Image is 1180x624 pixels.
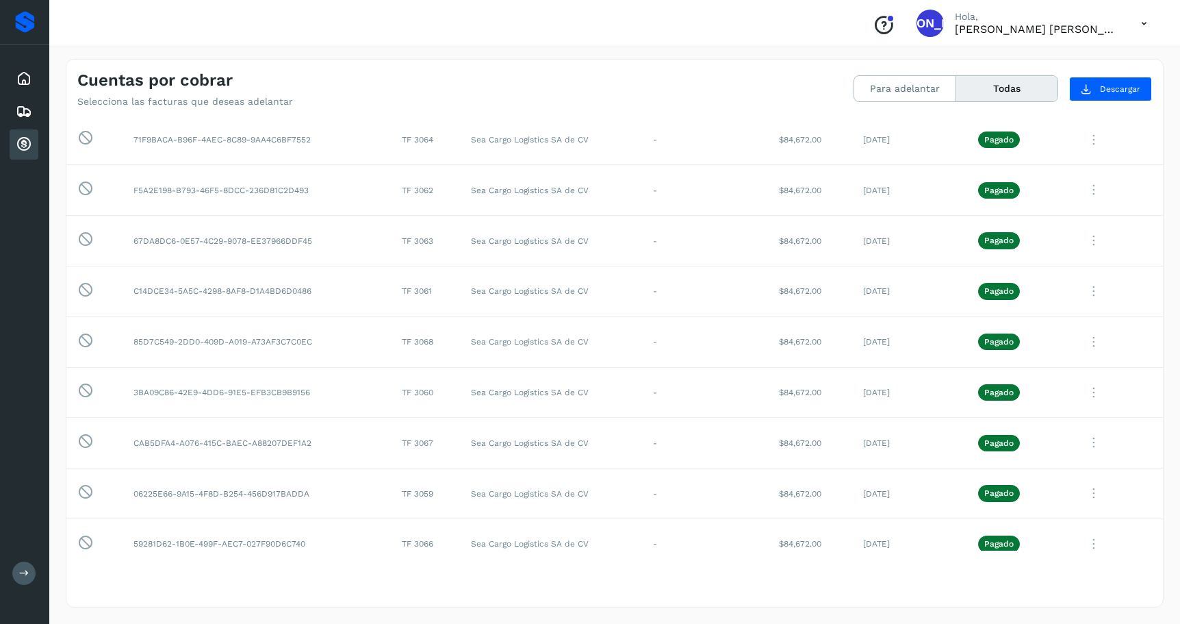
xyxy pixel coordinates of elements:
td: Sea Cargo Logistics SA de CV [460,114,641,165]
span: Descargar [1100,83,1140,95]
td: 06225E66-9A15-4F8D-B254-456D917BADDA [123,469,391,519]
td: TF 3067 [391,418,461,469]
p: Hola, [955,11,1119,23]
td: $84,672.00 [768,165,851,216]
p: Pagado [984,186,1014,195]
td: - [642,469,769,519]
td: TF 3068 [391,316,461,367]
td: TF 3060 [391,367,461,418]
div: Embarques [10,97,38,127]
td: $84,672.00 [768,266,851,316]
td: [DATE] [852,367,967,418]
td: TF 3062 [391,165,461,216]
td: [DATE] [852,418,967,469]
td: $84,672.00 [768,367,851,418]
p: Pagado [984,286,1014,296]
td: TF 3061 [391,266,461,316]
td: $84,672.00 [768,418,851,469]
td: - [642,165,769,216]
td: CAB5DFA4-A076-415C-BAEC-A88207DEF1A2 [123,418,391,469]
p: Selecciona las facturas que deseas adelantar [77,96,293,108]
td: 3BA09C86-42E9-4DD6-91E5-EFB3CB9B9156 [123,367,391,418]
td: - [642,418,769,469]
td: - [642,266,769,316]
p: Pagado [984,488,1014,498]
td: Sea Cargo Logistics SA de CV [460,165,641,216]
td: TF 3063 [391,216,461,266]
td: Sea Cargo Logistics SA de CV [460,216,641,266]
p: Pagado [984,337,1014,347]
h4: Cuentas por cobrar [77,71,233,90]
td: $84,672.00 [768,519,851,569]
td: 71F9BACA-B96F-4AEC-8C89-9AA4C6BF7552 [123,114,391,165]
td: [DATE] [852,266,967,316]
td: - [642,216,769,266]
td: [DATE] [852,316,967,367]
td: [DATE] [852,469,967,519]
p: Pagado [984,135,1014,145]
td: Sea Cargo Logistics SA de CV [460,367,641,418]
td: Sea Cargo Logistics SA de CV [460,316,641,367]
div: Cuentas por cobrar [10,129,38,160]
button: Descargar [1069,77,1152,101]
td: [DATE] [852,165,967,216]
button: Para adelantar [854,76,956,101]
td: F5A2E198-B793-46F5-8DCC-236D81C2D493 [123,165,391,216]
p: Pagado [984,539,1014,549]
td: [DATE] [852,114,967,165]
td: - [642,114,769,165]
td: $84,672.00 [768,114,851,165]
td: 59281D62-1B0E-499F-AEC7-027F90D6C740 [123,519,391,569]
td: [DATE] [852,519,967,569]
td: TF 3059 [391,469,461,519]
td: TF 3064 [391,114,461,165]
td: 67DA8DC6-0E57-4C29-9078-EE37966DDF45 [123,216,391,266]
p: Jesus Alberto Altamirano Alvarez [955,23,1119,36]
td: 85D7C549-2DD0-409D-A019-A73AF3C7C0EC [123,316,391,367]
p: Pagado [984,438,1014,448]
td: - [642,367,769,418]
td: $84,672.00 [768,316,851,367]
td: Sea Cargo Logistics SA de CV [460,266,641,316]
td: C14DCE34-5A5C-4298-8AF8-D1A4BD6D0486 [123,266,391,316]
td: Sea Cargo Logistics SA de CV [460,519,641,569]
td: TF 3066 [391,519,461,569]
td: Sea Cargo Logistics SA de CV [460,418,641,469]
div: Inicio [10,64,38,94]
td: [DATE] [852,216,967,266]
td: Sea Cargo Logistics SA de CV [460,469,641,519]
p: Pagado [984,388,1014,397]
td: $84,672.00 [768,469,851,519]
td: - [642,316,769,367]
td: $84,672.00 [768,216,851,266]
p: Pagado [984,236,1014,245]
td: - [642,519,769,569]
button: Todas [956,76,1057,101]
